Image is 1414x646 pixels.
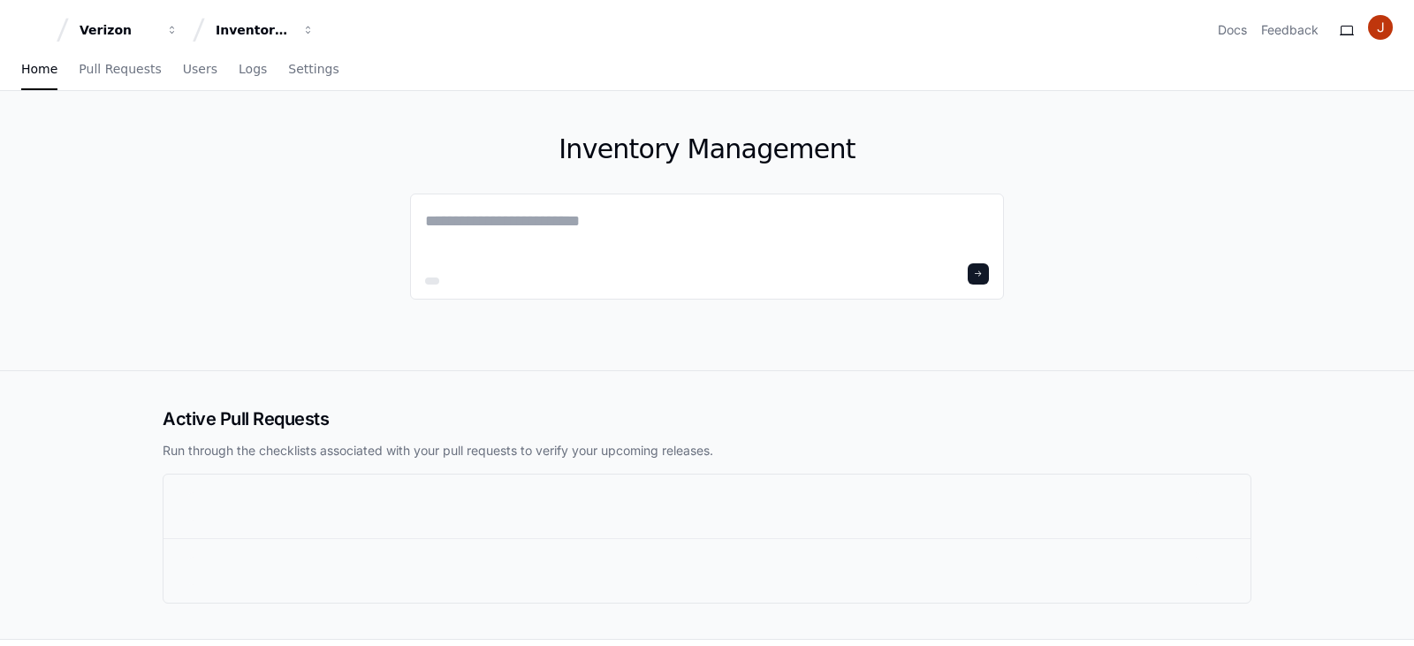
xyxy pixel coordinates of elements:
span: Users [183,64,217,74]
div: Verizon [80,21,156,39]
button: Verizon [72,14,186,46]
span: Settings [288,64,338,74]
a: Users [183,49,217,90]
a: Settings [288,49,338,90]
button: Feedback [1261,21,1319,39]
h1: Inventory Management [410,133,1004,165]
img: ACg8ocJ4YYGVzPJmCBJXjVBO6y9uQl7Pwsjj0qszvW3glTrzzpda8g=s96-c [1368,15,1393,40]
a: Home [21,49,57,90]
a: Docs [1218,21,1247,39]
span: Pull Requests [79,64,161,74]
a: Pull Requests [79,49,161,90]
span: Home [21,64,57,74]
div: Inventory Management [216,21,292,39]
p: Run through the checklists associated with your pull requests to verify your upcoming releases. [163,442,1251,460]
h2: Active Pull Requests [163,407,1251,431]
span: Logs [239,64,267,74]
a: Logs [239,49,267,90]
button: Inventory Management [209,14,322,46]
